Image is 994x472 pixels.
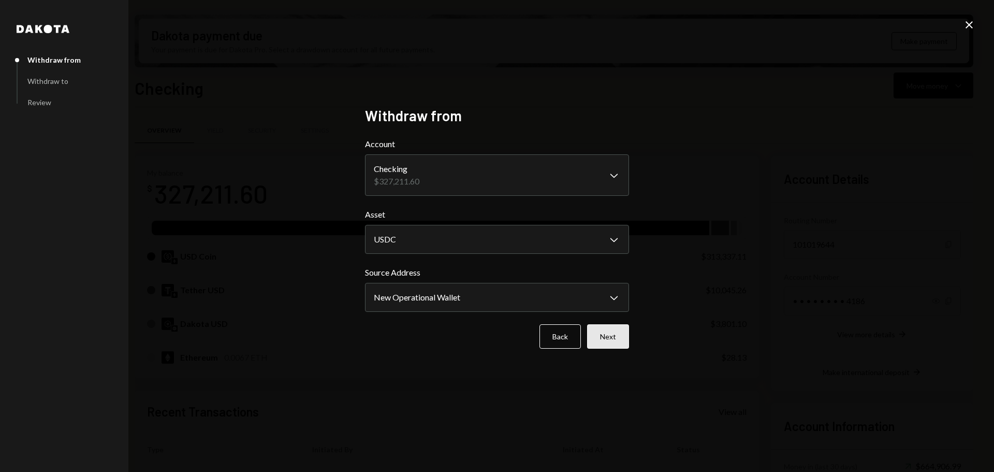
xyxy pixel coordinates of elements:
div: Review [27,98,51,107]
h2: Withdraw from [365,106,629,126]
button: Account [365,154,629,196]
button: Asset [365,225,629,254]
div: Withdraw from [27,55,81,64]
label: Account [365,138,629,150]
div: Withdraw to [27,77,68,85]
label: Asset [365,208,629,221]
button: Next [587,324,629,349]
button: Source Address [365,283,629,312]
button: Back [539,324,581,349]
label: Source Address [365,266,629,279]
